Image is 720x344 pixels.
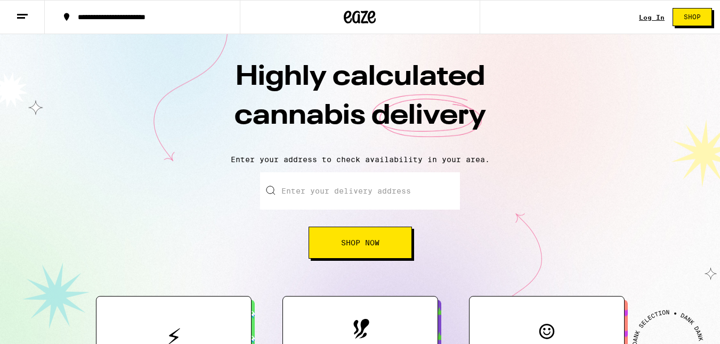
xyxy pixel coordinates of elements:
p: Enter your address to check availability in your area. [11,155,709,164]
span: Shop Now [341,239,379,246]
input: Enter your delivery address [260,172,460,210]
div: Log In [639,14,665,21]
button: Shop [673,8,712,26]
button: Shop Now [309,227,412,259]
h1: Highly calculated cannabis delivery [174,58,547,147]
span: Shop [684,14,701,20]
